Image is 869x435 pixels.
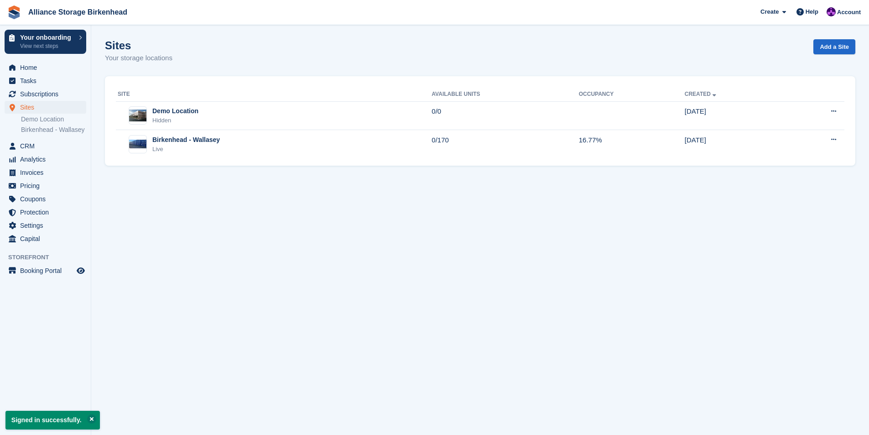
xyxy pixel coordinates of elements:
a: menu [5,74,86,87]
a: menu [5,101,86,114]
a: menu [5,206,86,219]
div: Birkenhead - Wallasey [152,135,220,145]
span: Home [20,61,75,74]
span: Coupons [20,193,75,205]
span: Booking Portal [20,264,75,277]
img: stora-icon-8386f47178a22dfd0bd8f6a31ec36ba5ce8667c1dd55bd0f319d3a0aa187defe.svg [7,5,21,19]
p: View next steps [20,42,74,50]
a: Alliance Storage Birkenhead [25,5,131,20]
img: Image of Birkenhead - Wallasey site [129,140,146,148]
a: menu [5,232,86,245]
th: Site [116,87,432,102]
a: menu [5,153,86,166]
span: Pricing [20,179,75,192]
span: CRM [20,140,75,152]
span: Subscriptions [20,88,75,100]
p: Signed in successfully. [5,411,100,430]
span: Create [760,7,779,16]
div: Demo Location [152,106,198,116]
a: Preview store [75,265,86,276]
th: Occupancy [579,87,685,102]
span: Sites [20,101,75,114]
img: Image of Demo Location site [129,110,146,121]
span: Capital [20,232,75,245]
a: menu [5,61,86,74]
a: menu [5,88,86,100]
span: Analytics [20,153,75,166]
span: Account [837,8,861,17]
span: Invoices [20,166,75,179]
span: Help [806,7,818,16]
td: 0/0 [432,101,578,130]
td: [DATE] [685,130,786,158]
img: Romilly Norton [827,7,836,16]
a: menu [5,193,86,205]
span: Storefront [8,253,91,262]
a: Birkenhead - Wallasey [21,126,86,134]
div: Hidden [152,116,198,125]
td: [DATE] [685,101,786,130]
a: Demo Location [21,115,86,124]
a: Created [685,91,718,97]
span: Protection [20,206,75,219]
td: 16.77% [579,130,685,158]
a: Add a Site [813,39,855,54]
a: menu [5,264,86,277]
a: menu [5,166,86,179]
div: Live [152,145,220,154]
a: menu [5,140,86,152]
p: Your onboarding [20,34,74,41]
span: Tasks [20,74,75,87]
span: Settings [20,219,75,232]
a: menu [5,219,86,232]
a: menu [5,179,86,192]
h1: Sites [105,39,172,52]
td: 0/170 [432,130,578,158]
a: Your onboarding View next steps [5,30,86,54]
p: Your storage locations [105,53,172,63]
th: Available Units [432,87,578,102]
